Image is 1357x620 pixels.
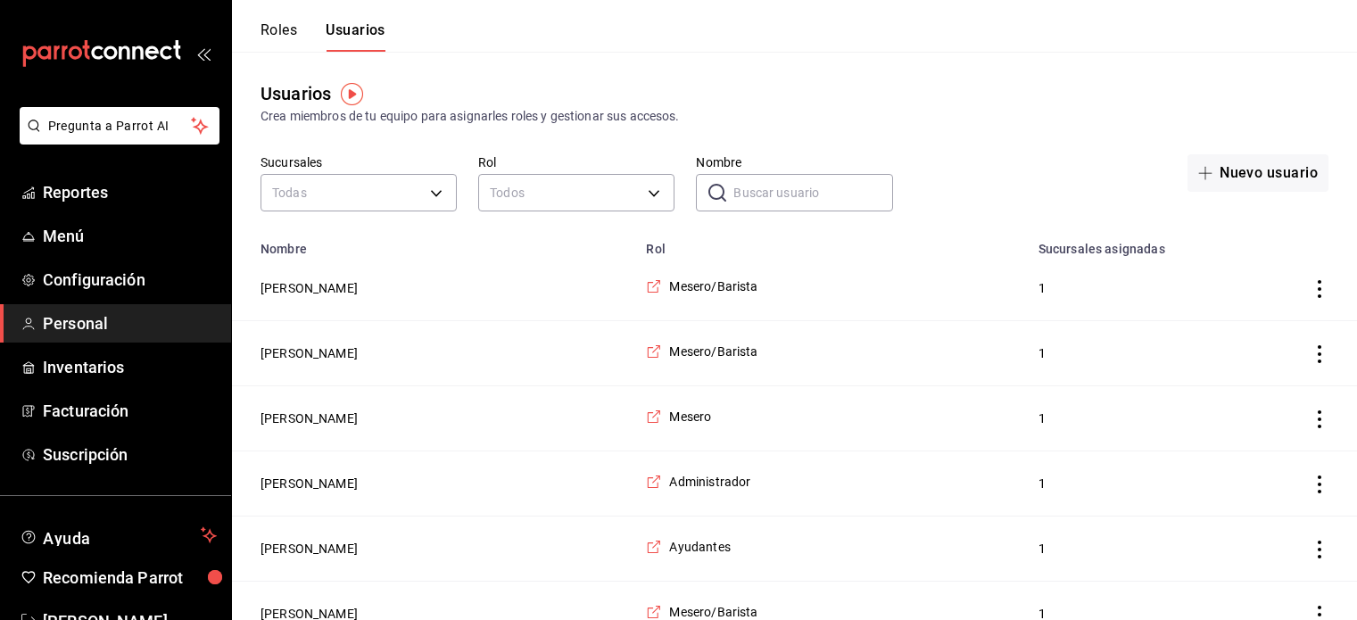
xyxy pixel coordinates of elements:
button: [PERSON_NAME] [261,409,358,427]
button: actions [1311,475,1328,493]
button: Roles [261,21,297,52]
button: actions [1311,280,1328,298]
span: Mesero/Barista [669,277,757,295]
button: [PERSON_NAME] [261,540,358,558]
span: Personal [43,311,217,335]
img: Tooltip marker [341,83,363,105]
th: Nombre [232,231,635,256]
input: Buscar usuario [733,175,892,211]
span: Ayuda [43,525,194,546]
button: actions [1311,410,1328,428]
th: Sucursales asignadas [1028,231,1254,256]
span: 1 [1038,279,1232,297]
a: Pregunta a Parrot AI [12,129,219,148]
span: 1 [1038,409,1232,427]
div: Todos [478,174,674,211]
div: Todas [261,174,457,211]
button: Pregunta a Parrot AI [20,107,219,145]
button: actions [1311,345,1328,363]
div: Usuarios [261,80,331,107]
a: Ayudantes [646,538,730,556]
span: 1 [1038,475,1232,492]
button: [PERSON_NAME] [261,344,358,362]
span: Configuración [43,268,217,292]
button: [PERSON_NAME] [261,279,358,297]
div: Crea miembros de tu equipo para asignarles roles y gestionar sus accesos. [261,107,1328,126]
span: Inventarios [43,355,217,379]
a: Mesero [646,408,711,426]
a: Mesero/Barista [646,343,757,360]
div: navigation tabs [261,21,385,52]
span: Mesero/Barista [669,343,757,360]
label: Rol [478,156,674,169]
label: Sucursales [261,156,457,169]
span: Menú [43,224,217,248]
button: Usuarios [326,21,385,52]
span: Pregunta a Parrot AI [48,117,192,136]
button: [PERSON_NAME] [261,475,358,492]
span: Reportes [43,180,217,204]
span: Recomienda Parrot [43,566,217,590]
span: Facturación [43,399,217,423]
span: Ayudantes [669,538,730,556]
label: Nombre [696,156,892,169]
button: actions [1311,541,1328,558]
span: Administrador [669,473,750,491]
a: Administrador [646,473,750,491]
span: Suscripción [43,442,217,467]
th: Rol [635,231,1027,256]
span: 1 [1038,344,1232,362]
span: 1 [1038,540,1232,558]
button: open_drawer_menu [196,46,211,61]
button: Nuevo usuario [1187,154,1328,192]
a: Mesero/Barista [646,277,757,295]
span: Mesero [669,408,711,426]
